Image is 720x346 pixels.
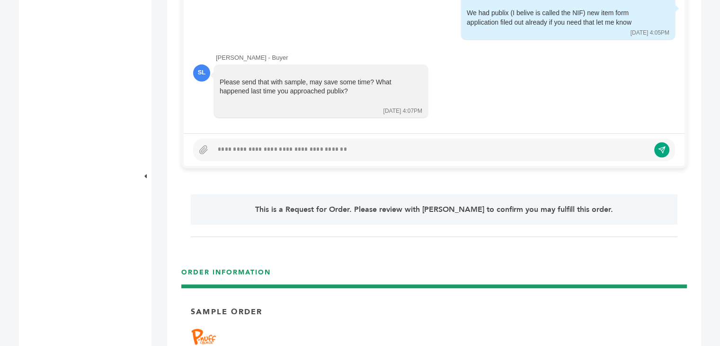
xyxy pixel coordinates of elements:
img: Brand Name [191,328,219,346]
div: [DATE] 4:05PM [631,29,669,37]
p: This is a Request for Order. Please review with [PERSON_NAME] to confirm you may fulfill this order. [210,204,658,215]
div: [DATE] 4:07PM [383,107,422,115]
div: We had publix (I belive is called the NIF) new item form application filed out already if you nee... [467,9,656,27]
div: [PERSON_NAME] - Buyer [216,54,675,62]
h3: ORDER INFORMATION [181,268,687,284]
div: SL [193,64,210,82]
p: Sample Order [191,307,262,317]
div: Please send that with sample, may save some time? What happened last time you approached publix? [220,78,409,106]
